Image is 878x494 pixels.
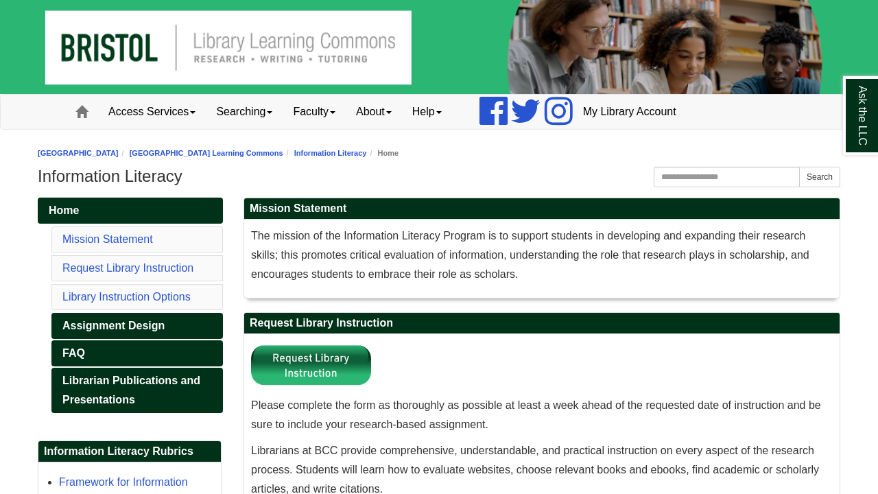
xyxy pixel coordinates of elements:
[573,95,687,129] a: My Library Account
[62,262,193,274] a: Request Library Instruction
[206,95,283,129] a: Searching
[244,313,840,334] h2: Request Library Instruction
[62,233,153,245] a: Mission Statement
[799,167,840,187] button: Search
[98,95,206,129] a: Access Services
[251,399,821,430] span: Please complete the form as thoroughly as possible at least a week ahead of the requested date of...
[51,340,223,366] a: FAQ
[49,204,79,216] span: Home
[51,313,223,339] a: Assignment Design
[38,441,221,462] h2: Information Literacy Rubrics
[346,95,402,129] a: About
[38,198,223,224] a: Home
[294,149,367,157] a: Information Literacy
[366,147,399,160] li: Home
[251,341,371,389] img: Library Instruction Button
[283,95,346,129] a: Faculty
[38,167,840,186] h1: Information Literacy
[51,368,223,413] a: Librarian Publications and Presentations
[251,230,809,280] span: The mission of the Information Literacy Program is to support students in developing and expandin...
[244,198,840,220] h2: Mission Statement
[402,95,452,129] a: Help
[38,147,840,160] nav: breadcrumb
[62,291,191,303] a: Library Instruction Options
[38,149,119,157] a: [GEOGRAPHIC_DATA]
[130,149,283,157] a: [GEOGRAPHIC_DATA] Learning Commons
